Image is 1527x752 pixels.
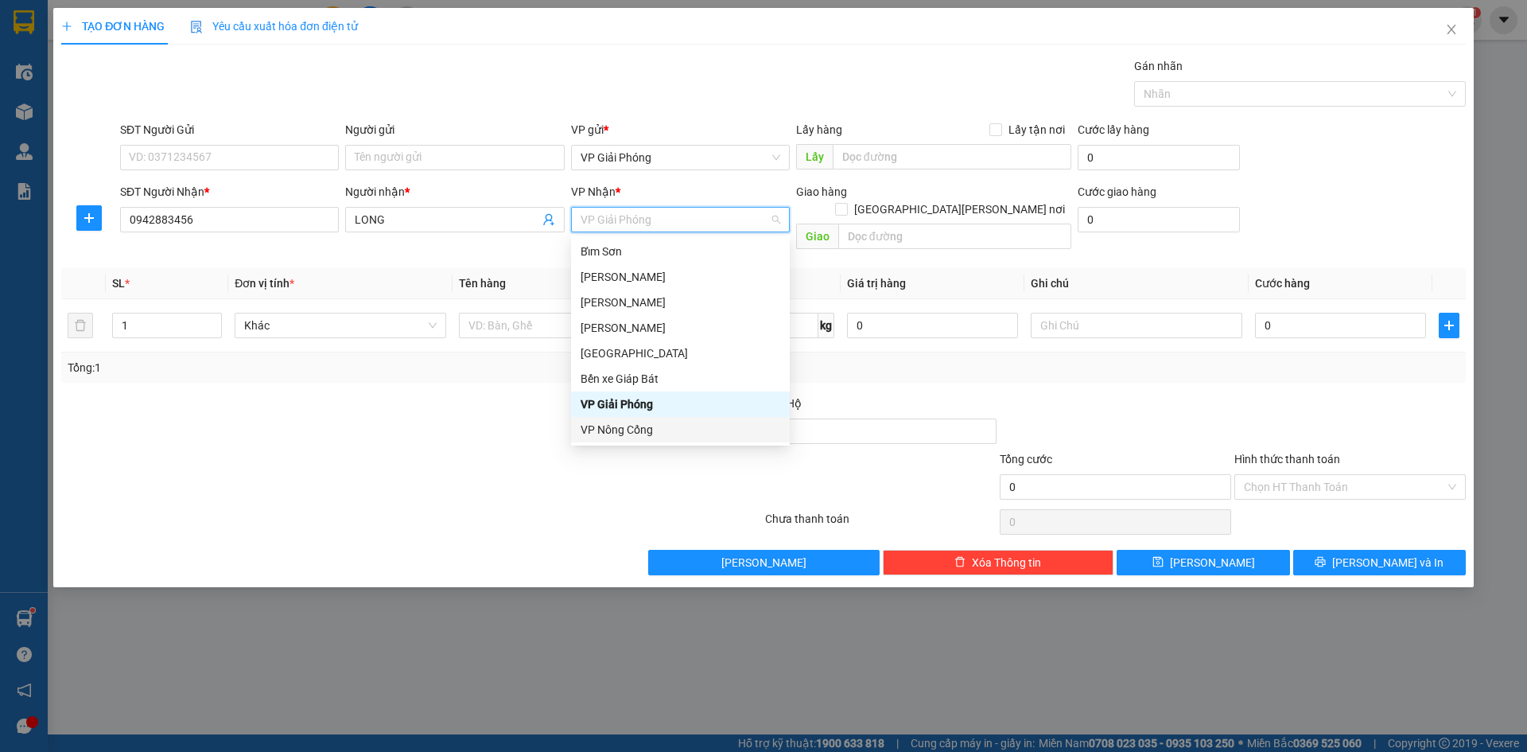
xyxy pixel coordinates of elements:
[581,395,780,413] div: VP Giải Phóng
[77,212,101,224] span: plus
[235,277,294,290] span: Đơn vị tính
[838,224,1071,249] input: Dọc đường
[721,554,806,571] span: [PERSON_NAME]
[581,421,780,438] div: VP Nông Cống
[571,239,790,264] div: Bỉm Sơn
[1000,453,1052,466] span: Tổng cước
[61,21,72,32] span: plus
[833,144,1071,169] input: Dọc đường
[68,313,93,338] button: delete
[765,397,802,410] span: Thu Hộ
[54,68,165,102] span: SĐT XE 0867 585 938
[581,370,780,388] div: Bến xe Giáp Bát
[571,341,790,366] div: Bắc Ninh
[796,123,842,136] span: Lấy hàng
[345,121,564,138] div: Người gửi
[1002,121,1071,138] span: Lấy tận nơi
[571,417,790,442] div: VP Nông Cống
[1293,550,1466,575] button: printer[PERSON_NAME] và In
[796,185,847,198] span: Giao hàng
[1445,23,1458,36] span: close
[763,510,998,538] div: Chưa thanh toán
[112,277,125,290] span: SL
[120,183,339,201] div: SĐT Người Nhận
[796,144,833,169] span: Lấy
[173,82,268,99] span: GP1508250345
[648,550,880,575] button: [PERSON_NAME]
[571,121,790,138] div: VP gửi
[1078,123,1149,136] label: Cước lấy hàng
[459,277,506,290] span: Tên hàng
[571,290,790,315] div: Thái Nguyên
[1078,207,1240,232] input: Cước giao hàng
[9,55,45,111] img: logo
[1152,556,1164,569] span: save
[542,213,555,226] span: user-add
[1117,550,1289,575] button: save[PERSON_NAME]
[1024,268,1249,299] th: Ghi chú
[190,21,203,33] img: icon
[581,208,780,232] span: VP Giải Phóng
[1315,556,1326,569] span: printer
[345,183,564,201] div: Người nhận
[61,20,165,33] span: TẠO ĐƠN HÀNG
[796,224,838,249] span: Giao
[581,268,780,286] div: [PERSON_NAME]
[848,201,1071,218] span: [GEOGRAPHIC_DATA][PERSON_NAME] nơi
[818,313,834,338] span: kg
[571,264,790,290] div: Hà Trung
[581,243,780,260] div: Bỉm Sơn
[1031,313,1242,338] input: Ghi Chú
[1078,185,1156,198] label: Cước giao hàng
[190,20,358,33] span: Yêu cầu xuất hóa đơn điện tử
[571,185,616,198] span: VP Nhận
[581,146,780,169] span: VP Giải Phóng
[55,13,164,64] strong: CHUYỂN PHÁT NHANH ĐÔNG LÝ
[459,313,670,338] input: VD: Bàn, Ghế
[1440,319,1459,332] span: plus
[954,556,966,569] span: delete
[1234,453,1340,466] label: Hình thức thanh toán
[120,121,339,138] div: SĐT Người Gửi
[1332,554,1443,571] span: [PERSON_NAME] và In
[972,554,1041,571] span: Xóa Thông tin
[581,345,780,362] div: [GEOGRAPHIC_DATA]
[581,319,780,337] div: [PERSON_NAME]
[76,205,102,231] button: plus
[1134,60,1183,72] label: Gán nhãn
[847,313,1018,338] input: 0
[1170,554,1255,571] span: [PERSON_NAME]
[847,277,906,290] span: Giá trị hàng
[571,366,790,392] div: Bến xe Giáp Bát
[1255,277,1310,290] span: Cước hàng
[1439,313,1459,338] button: plus
[571,392,790,417] div: VP Giải Phóng
[581,294,780,311] div: [PERSON_NAME]
[571,315,790,341] div: Như Thanh
[68,359,589,376] div: Tổng: 1
[66,105,153,139] strong: PHIẾU BIÊN NHẬN
[1078,145,1240,170] input: Cước lấy hàng
[1429,8,1474,53] button: Close
[244,314,437,337] span: Khác
[883,550,1114,575] button: deleteXóa Thông tin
